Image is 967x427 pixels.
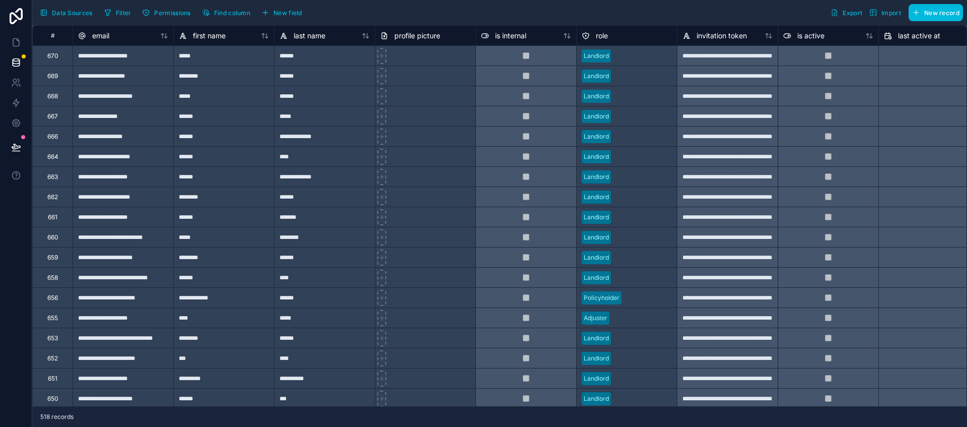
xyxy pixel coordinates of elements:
span: Export [843,9,862,17]
span: Data Sources [52,9,93,17]
div: 669 [47,72,58,80]
button: Import [866,4,905,21]
div: Policyholder [584,293,619,302]
div: Landlord [584,334,609,343]
button: Data Sources [36,4,96,21]
span: Filter [116,9,131,17]
div: 667 [47,112,58,120]
span: New field [273,9,302,17]
div: 660 [47,233,58,241]
div: Landlord [584,273,609,282]
div: Landlord [584,354,609,363]
div: Landlord [584,51,609,60]
div: # [40,32,65,39]
div: 659 [47,254,58,262]
div: 653 [47,334,58,342]
div: Landlord [584,193,609,202]
span: New record [924,9,959,17]
div: 664 [47,153,58,161]
span: last name [294,31,325,41]
div: Landlord [584,233,609,242]
button: New record [909,4,963,21]
span: invitation token [697,31,747,41]
div: Landlord [584,374,609,383]
a: Permissions [139,5,198,20]
span: Find column [214,9,250,17]
div: 651 [48,375,57,383]
span: role [596,31,608,41]
div: 652 [47,354,58,362]
div: Landlord [584,152,609,161]
div: Landlord [584,72,609,81]
span: 518 records [40,413,74,421]
div: 668 [47,92,58,100]
div: 670 [47,52,58,60]
div: 661 [48,213,57,221]
div: 655 [47,314,58,322]
span: is active [797,31,824,41]
span: Import [881,9,901,17]
button: New field [258,5,306,20]
span: profile picture [394,31,440,41]
div: Landlord [584,172,609,181]
div: 650 [47,395,58,403]
div: 663 [47,173,58,181]
a: New record [905,4,963,21]
button: Find column [198,5,254,20]
button: Export [827,4,866,21]
span: Permissions [154,9,190,17]
span: is internal [495,31,526,41]
div: Landlord [584,394,609,403]
div: Adjuster [584,314,607,323]
span: first name [193,31,226,41]
div: 662 [47,193,58,201]
div: Landlord [584,132,609,141]
div: Landlord [584,112,609,121]
div: 666 [47,133,58,141]
div: 656 [47,294,58,302]
span: last active at [898,31,940,41]
div: 658 [47,274,58,282]
button: Filter [100,5,135,20]
button: Permissions [139,5,194,20]
div: Landlord [584,92,609,101]
div: Landlord [584,253,609,262]
span: email [92,31,109,41]
div: Landlord [584,213,609,222]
